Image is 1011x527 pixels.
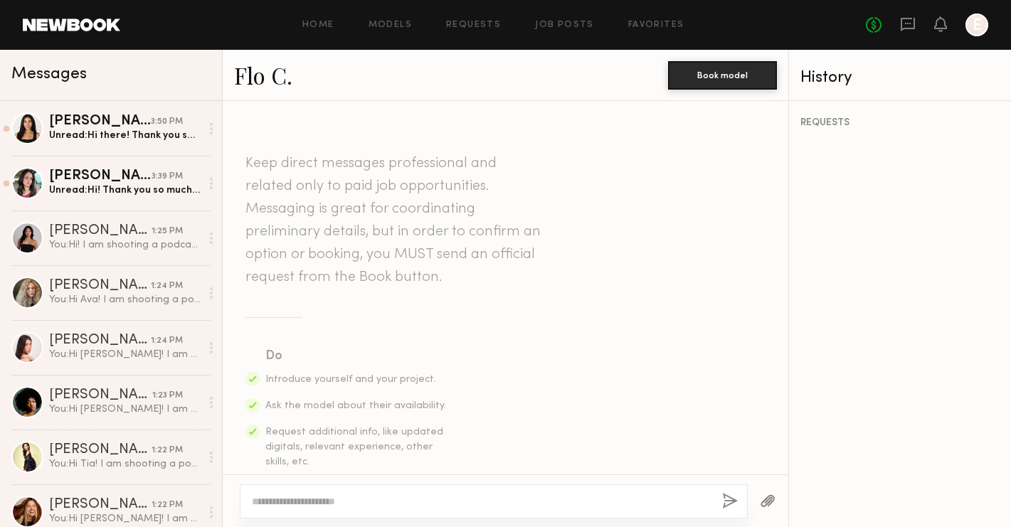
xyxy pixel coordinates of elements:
span: Messages [11,66,87,82]
div: [PERSON_NAME] [49,334,151,348]
a: Models [369,21,412,30]
div: REQUESTS [800,118,1000,128]
div: 3:39 PM [152,170,183,183]
div: [PERSON_NAME] [49,224,152,238]
a: Book model [668,68,777,80]
div: 1:24 PM [151,334,183,348]
span: Ask the model about their availability. [265,401,446,410]
div: You: Hi Tia! I am shooting a podcast based on Women's Hormonal Health [DATE][DATE] in [GEOGRAPHIC... [49,457,201,471]
a: E [965,14,988,36]
div: [PERSON_NAME] [49,498,152,512]
div: 1:24 PM [151,280,183,293]
div: You: Hi [PERSON_NAME]! I am shooting a podcast based on Women's Hormonal Health [DATE][DATE] in [... [49,348,201,361]
span: Introduce yourself and your project. [265,375,436,384]
div: History [800,70,1000,86]
div: 1:23 PM [152,389,183,403]
div: Unread: Hi there! Thank you so much for reaching out. I would have loved to be apart of this shoo... [49,129,201,142]
div: You: Hi [PERSON_NAME]! I am shooting a podcast based on Women's Hormonal Health [DATE][DATE] in [... [49,403,201,416]
div: Do [265,346,448,366]
div: 1:22 PM [152,499,183,512]
a: Home [302,21,334,30]
a: Favorites [628,21,684,30]
span: Request additional info, like updated digitals, relevant experience, other skills, etc. [265,427,443,467]
a: Job Posts [535,21,594,30]
div: 3:50 PM [151,115,183,129]
div: 1:25 PM [152,225,183,238]
div: 1:22 PM [152,444,183,457]
div: You: Hi Ava! I am shooting a podcast based on Women's Hormonal Health [DATE][DATE] in [GEOGRAPHIC... [49,293,201,307]
div: [PERSON_NAME] [49,388,152,403]
div: Unread: Hi! Thank you so much for reaching out. I would love to be involved! Please let me know o... [49,183,201,197]
a: Flo C. [234,60,292,90]
div: [PERSON_NAME] [49,115,151,129]
div: You: Hi! I am shooting a podcast based on Women's Hormonal Health [DATE][DATE] in [GEOGRAPHIC_DAT... [49,238,201,252]
div: [PERSON_NAME] [49,279,151,293]
a: Requests [446,21,501,30]
div: [PERSON_NAME] [49,443,152,457]
div: [PERSON_NAME] [49,169,152,183]
header: Keep direct messages professional and related only to paid job opportunities. Messaging is great ... [245,152,544,289]
div: You: Hi [PERSON_NAME]! I am shooting a podcast based on Women's Hormonal Health [DATE][DATE] in [... [49,512,201,526]
button: Book model [668,61,777,90]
